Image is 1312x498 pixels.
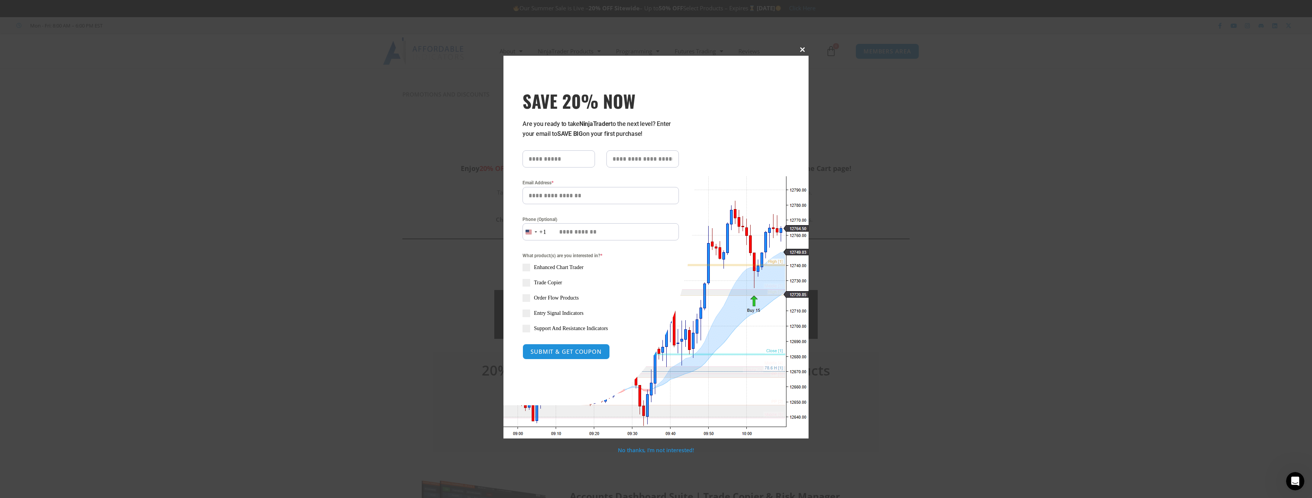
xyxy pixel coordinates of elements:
[523,344,610,359] button: SUBMIT & GET COUPON
[534,309,584,317] span: Entry Signal Indicators
[523,119,679,139] p: Are you ready to take to the next level? Enter your email to on your first purchase!
[523,179,679,187] label: Email Address
[523,264,679,271] label: Enhanced Chart Trader
[523,294,679,302] label: Order Flow Products
[523,309,679,317] label: Entry Signal Indicators
[523,216,679,223] label: Phone (Optional)
[539,227,547,237] div: +1
[523,252,679,259] span: What product(s) are you interested in?
[523,223,547,240] button: Selected country
[534,294,579,302] span: Order Flow Products
[579,120,611,127] strong: NinjaTrader
[557,130,583,137] strong: SAVE BIG
[534,264,584,271] span: Enhanced Chart Trader
[534,279,562,287] span: Trade Copier
[523,325,679,332] label: Support And Resistance Indicators
[1286,472,1304,490] iframe: Intercom live chat
[534,325,608,332] span: Support And Resistance Indicators
[523,90,679,111] span: SAVE 20% NOW
[523,279,679,287] label: Trade Copier
[618,446,694,454] a: No thanks, I’m not interested!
